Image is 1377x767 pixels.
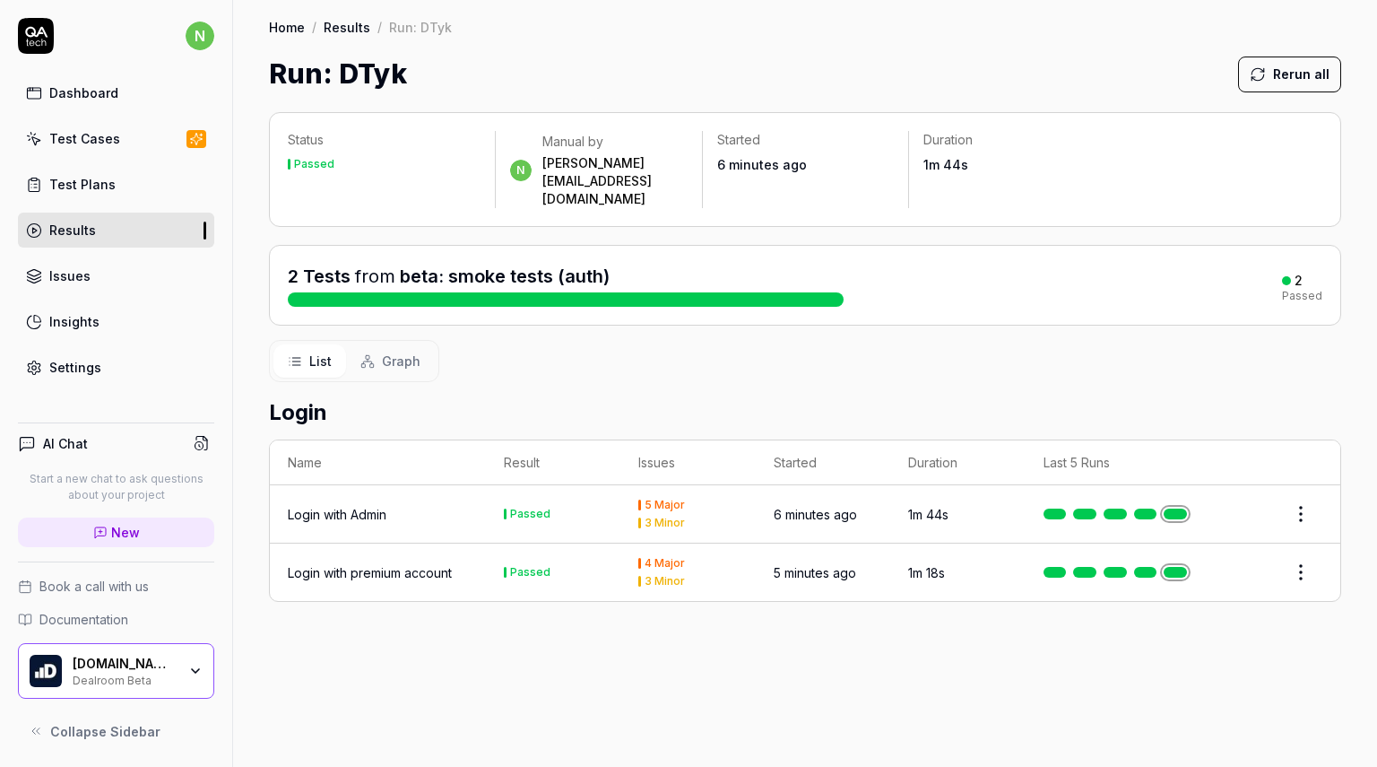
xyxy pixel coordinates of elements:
[49,129,120,148] div: Test Cases
[186,18,214,54] button: n
[542,154,688,208] div: [PERSON_NAME][EMAIL_ADDRESS][DOMAIN_NAME]
[382,352,420,370] span: Graph
[645,518,685,528] div: 3 Minor
[645,500,685,510] div: 5 Major
[18,304,214,339] a: Insights
[50,722,160,741] span: Collapse Sidebar
[18,577,214,596] a: Book a call with us
[49,312,100,331] div: Insights
[908,565,945,580] time: 1m 18s
[18,167,214,202] a: Test Plans
[39,610,128,629] span: Documentation
[18,350,214,385] a: Settings
[717,131,895,149] p: Started
[269,54,407,94] h1: Run: DTyk
[18,610,214,629] a: Documentation
[355,266,395,287] span: from
[309,352,332,370] span: List
[18,75,214,110] a: Dashboard
[908,507,948,522] time: 1m 44s
[324,18,370,36] a: Results
[774,507,857,522] time: 6 minutes ago
[18,713,214,749] button: Collapse Sidebar
[389,18,452,36] div: Run: DTyk
[542,133,688,151] div: Manual by
[645,576,685,587] div: 3 Minor
[49,358,101,377] div: Settings
[186,22,214,50] span: n
[1295,273,1303,289] div: 2
[49,175,116,194] div: Test Plans
[269,397,1341,429] h2: Login
[774,565,856,580] time: 5 minutes ago
[486,440,621,485] th: Result
[1282,291,1322,301] div: Passed
[312,18,316,36] div: /
[273,344,346,378] button: List
[346,344,435,378] button: Graph
[377,18,382,36] div: /
[510,160,532,181] span: n
[294,159,334,170] div: Passed
[43,434,88,453] h4: AI Chat
[18,471,214,503] p: Start a new chat to ask questions about your project
[30,655,62,687] img: Dealroom.co B.V. Logo
[18,643,214,699] button: Dealroom.co B.V. Logo[DOMAIN_NAME] B.V.Dealroom Beta
[49,221,96,240] div: Results
[923,157,968,172] time: 1m 44s
[1238,57,1341,92] button: Rerun all
[1026,440,1206,485] th: Last 5 Runs
[49,83,118,102] div: Dashboard
[288,131,481,149] p: Status
[510,509,550,519] div: Passed
[890,440,1026,485] th: Duration
[717,157,807,172] time: 6 minutes ago
[18,258,214,293] a: Issues
[645,558,685,569] div: 4 Major
[400,266,610,287] a: beta: smoke tests (auth)
[923,131,1101,149] p: Duration
[756,440,891,485] th: Started
[620,440,756,485] th: Issues
[510,567,550,578] div: Passed
[18,213,214,248] a: Results
[18,518,214,547] a: New
[288,563,452,582] a: Login with premium account
[288,266,351,287] span: 2 Tests
[18,121,214,156] a: Test Cases
[269,18,305,36] a: Home
[270,440,486,485] th: Name
[288,505,386,524] a: Login with Admin
[111,523,140,542] span: New
[73,672,177,686] div: Dealroom Beta
[73,656,177,672] div: Dealroom.co B.V.
[49,266,91,285] div: Issues
[39,577,149,596] span: Book a call with us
